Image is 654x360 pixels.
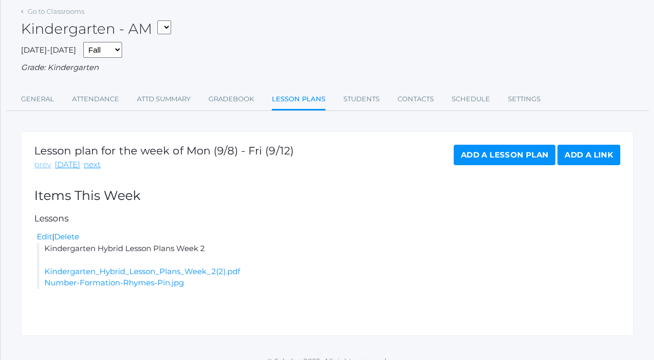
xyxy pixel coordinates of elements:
a: Contacts [398,89,434,109]
li: Kindergarten Hybrid Lesson Plans Week 2 [37,243,620,289]
a: [DATE] [55,159,80,171]
a: Add a Lesson Plan [454,145,555,165]
a: Add a Link [557,145,620,165]
a: Schedule [452,89,490,109]
h5: Lessons [34,214,620,223]
a: Edit [37,232,52,241]
a: Delete [54,232,79,241]
span: [DATE]-[DATE] [21,45,76,55]
a: Kindergarten_Hybrid_Lesson_Plans_Week_2(2).pdf [44,266,240,276]
a: Attendance [72,89,119,109]
a: Attd Summary [137,89,191,109]
a: General [21,89,54,109]
a: prev [34,159,51,171]
a: Number-Formation-Rhymes-Pin.jpg [44,278,184,287]
a: Go to Classrooms [28,7,84,15]
a: Students [343,89,380,109]
a: next [84,159,101,171]
a: Gradebook [208,89,254,109]
a: Lesson Plans [272,89,325,111]
h2: Items This Week [34,189,620,203]
h2: Kindergarten - AM [21,21,171,37]
div: Grade: Kindergarten [21,62,634,74]
a: Settings [508,89,541,109]
div: | [37,231,620,243]
h1: Lesson plan for the week of Mon (9/8) - Fri (9/12) [34,145,294,156]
